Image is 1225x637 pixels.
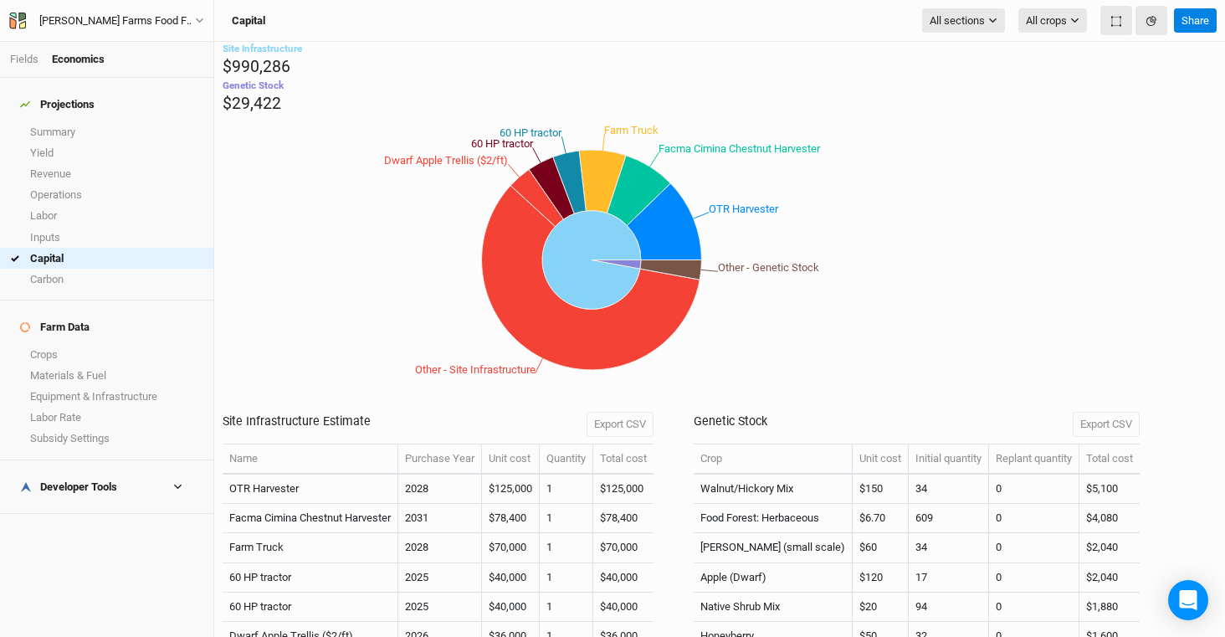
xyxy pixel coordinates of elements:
[694,444,853,475] th: Crop
[1073,412,1140,437] button: Export CSV
[384,155,508,167] tspan: Dwarf Apple Trellis ($2/ft)
[223,80,284,91] span: Genetic Stock
[909,563,989,593] td: 17
[223,593,398,622] td: 60 HP tractor
[709,203,779,215] tspan: OTR Harvester
[482,563,540,593] td: $40,000
[853,444,909,475] th: Unit cost
[540,563,593,593] td: 1
[398,444,482,475] th: Purchase Year
[1168,580,1208,620] div: Open Intercom Messenger
[398,504,482,533] td: 2031
[482,533,540,563] td: $70,000
[223,504,398,533] td: Facma Cimina Chestnut Harvester
[853,533,909,563] td: $60
[909,504,989,533] td: 609
[39,13,195,29] div: [PERSON_NAME] Farms Food Forest and Silvopasture - ACTIVE
[853,563,909,593] td: $120
[20,321,90,334] div: Farm Data
[482,593,540,622] td: $40,000
[10,53,38,65] a: Fields
[909,444,989,475] th: Initial quantity
[989,533,1079,563] td: 0
[223,57,290,76] span: $990,286
[8,12,205,30] button: [PERSON_NAME] Farms Food Forest and Silvopasture - ACTIVE
[540,444,593,475] th: Quantity
[694,533,853,563] td: [PERSON_NAME] (small scale)
[52,52,105,67] div: Economics
[853,504,909,533] td: $6.70
[989,593,1079,622] td: 0
[909,475,989,504] td: 34
[223,475,398,504] td: OTR Harvester
[10,470,203,504] h4: Developer Tools
[482,504,540,533] td: $78,400
[482,444,540,475] th: Unit cost
[718,262,819,275] tspan: Other - Genetic Stock
[223,43,302,54] span: Site Infrastructure
[989,504,1079,533] td: 0
[593,504,654,533] td: $78,400
[1079,475,1140,504] td: $5,100
[540,533,593,563] td: 1
[1018,8,1087,33] button: All crops
[482,475,540,504] td: $125,000
[659,142,821,155] tspan: Facma Cimina Chestnut Harvester
[593,475,654,504] td: $125,000
[540,593,593,622] td: 1
[232,14,265,28] h3: Capital
[1026,13,1067,29] span: All crops
[500,127,562,140] tspan: 60 HP tractor
[398,533,482,563] td: 2028
[694,593,853,622] td: Native Shrub Mix
[223,444,398,475] th: Name
[398,563,482,593] td: 2025
[1079,504,1140,533] td: $4,080
[922,8,1005,33] button: All sections
[471,138,534,151] tspan: 60 HP tractor
[540,475,593,504] td: 1
[1079,444,1140,475] th: Total cost
[909,533,989,563] td: 34
[989,475,1079,504] td: 0
[1174,8,1217,33] button: Share
[398,475,482,504] td: 2028
[909,593,989,622] td: 94
[1079,563,1140,593] td: $2,040
[694,414,767,429] h3: Genetic Stock
[989,444,1079,475] th: Replant quantity
[223,533,398,563] td: Farm Truck
[223,563,398,593] td: 60 HP tractor
[593,533,654,563] td: $70,000
[223,414,371,429] h3: Site Infrastructure Estimate
[930,13,985,29] span: All sections
[694,563,853,593] td: Apple (Dwarf)
[415,363,536,376] tspan: Other - Site Infrastructure
[694,504,853,533] td: Food Forest: Herbaceous
[853,593,909,622] td: $20
[398,593,482,622] td: 2025
[1079,593,1140,622] td: $1,880
[593,444,654,475] th: Total cost
[593,563,654,593] td: $40,000
[540,504,593,533] td: 1
[593,593,654,622] td: $40,000
[39,13,195,29] div: Wally Farms Food Forest and Silvopasture - ACTIVE
[587,412,654,437] button: Export CSV
[223,94,281,113] span: $29,422
[694,475,853,504] td: Walnut/Hickory Mix
[604,124,659,136] tspan: Farm Truck
[989,563,1079,593] td: 0
[853,475,909,504] td: $150
[20,98,95,111] div: Projections
[1079,533,1140,563] td: $2,040
[20,480,117,494] div: Developer Tools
